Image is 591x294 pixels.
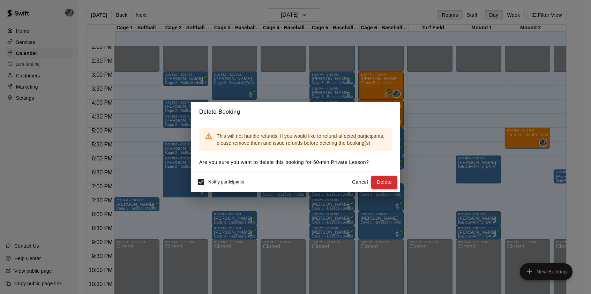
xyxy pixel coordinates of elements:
[208,180,244,185] span: Notify participants
[371,176,397,189] button: Delete
[199,159,392,166] p: Are you sure you want to delete this booking for 60-min Private Lesson ?
[191,102,400,122] h2: Delete Booking
[349,176,371,189] button: Cancel
[217,130,386,149] div: This will not handle refunds. If you would like to refund affected participants, please remove th...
